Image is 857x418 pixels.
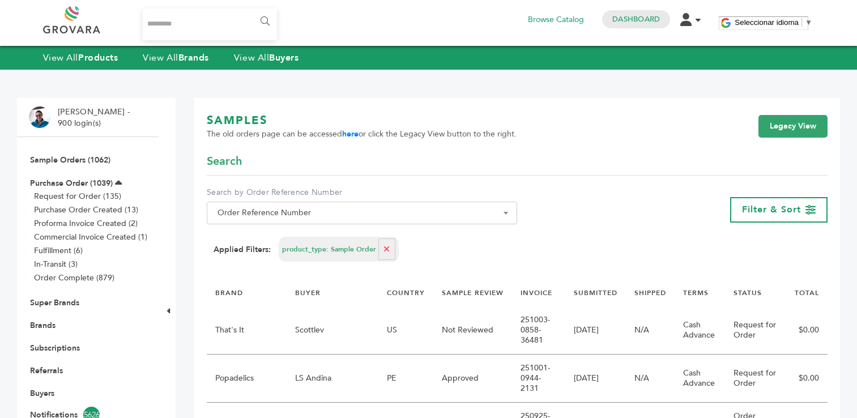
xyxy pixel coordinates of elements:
[178,52,209,64] strong: Brands
[207,113,517,129] h1: SAMPLES
[574,288,617,297] a: SUBMITTED
[735,18,812,27] a: Seleccionar idioma​
[30,178,113,189] a: Purchase Order (1039)
[269,52,299,64] strong: Buyers
[78,52,118,64] strong: Products
[34,191,121,202] a: Request for Order (135)
[387,288,425,297] a: COUNTRY
[30,320,56,331] a: Brands
[43,52,118,64] a: View AllProducts
[287,355,378,403] td: LS Andina
[512,355,565,403] td: 251001-0944-2131
[612,14,660,24] a: Dashboard
[805,18,812,27] span: ▼
[521,288,552,297] a: INVOICE
[282,245,376,254] span: product_type: Sample Order
[378,306,433,355] td: US
[143,52,209,64] a: View AllBrands
[512,306,565,355] td: 251003-0858-36481
[725,306,786,355] td: Request for Order
[207,306,287,355] td: That's It
[528,14,584,26] a: Browse Catalog
[675,306,726,355] td: Cash Advance
[34,272,114,283] a: Order Complete (879)
[30,343,80,353] a: Subscriptions
[442,288,504,297] a: SAMPLE REVIEW
[433,306,512,355] td: Not Reviewed
[734,288,762,297] a: STATUS
[786,355,828,403] td: $0.00
[213,205,511,221] span: Order Reference Number
[215,288,243,297] a: BRAND
[683,288,709,297] a: TERMS
[378,355,433,403] td: PE
[30,297,79,308] a: Super Brands
[565,355,626,403] td: [DATE]
[725,355,786,403] td: Request for Order
[295,288,321,297] a: BUYER
[34,245,83,256] a: Fulfillment (6)
[342,129,359,139] a: here
[34,232,147,242] a: Commercial Invoice Created (1)
[675,355,726,403] td: Cash Advance
[143,8,277,40] input: Search...
[207,153,242,169] span: Search
[795,288,819,297] a: TOTAL
[565,306,626,355] td: [DATE]
[30,365,63,376] a: Referrals
[758,115,828,138] a: Legacy View
[214,244,271,255] strong: Applied Filters:
[626,306,675,355] td: N/A
[30,388,54,399] a: Buyers
[234,52,299,64] a: View AllBuyers
[634,288,666,297] a: SHIPPED
[786,306,828,355] td: $0.00
[433,355,512,403] td: Approved
[735,18,799,27] span: Seleccionar idioma
[207,129,517,140] span: The old orders page can be accessed or click the Legacy View button to the right.
[58,106,133,129] li: [PERSON_NAME] - 900 login(s)
[626,355,675,403] td: N/A
[207,202,517,224] span: Order Reference Number
[34,218,138,229] a: Proforma Invoice Created (2)
[742,203,801,216] span: Filter & Sort
[207,355,287,403] td: Popadelics
[287,306,378,355] td: Scottlev
[207,187,517,198] label: Search by Order Reference Number
[34,259,78,270] a: In-Transit (3)
[34,204,138,215] a: Purchase Order Created (13)
[30,155,110,165] a: Sample Orders (1062)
